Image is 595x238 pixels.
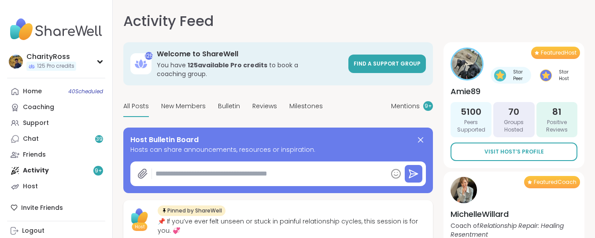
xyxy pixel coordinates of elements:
a: Coaching [7,99,105,115]
img: ShareWell [129,205,151,227]
img: MichelleWillard [451,177,477,203]
span: Featured Coach [534,179,577,186]
span: New Members [161,102,206,111]
span: 70 [508,106,519,118]
a: Visit Host’s Profile [451,143,577,161]
img: Amie89 [452,49,482,79]
span: Star Host [554,69,574,82]
span: 125 Pro credits [37,62,74,70]
span: Visit Host’s Profile [484,148,544,156]
h3: Welcome to ShareWell [157,49,343,59]
a: Support [7,115,105,131]
a: Host [7,179,105,194]
div: Pinned by ShareWell [158,205,225,216]
div: Coaching [23,103,54,112]
img: Star Peer [494,70,506,81]
span: 39 [96,135,103,143]
div: Support [23,119,49,128]
a: Chat39 [7,131,105,147]
span: Milestones [289,102,323,111]
span: 40 Scheduled [68,88,103,95]
span: 5100 [461,106,481,118]
span: Bulletin [218,102,240,111]
span: Featured Host [541,49,577,56]
span: Positive Reviews [540,119,574,134]
div: Host [23,182,38,191]
span: Groups Hosted [497,119,531,134]
span: Star Peer [508,69,528,82]
span: 9 + [425,103,432,110]
img: Star Host [540,70,552,81]
a: Home40Scheduled [7,84,105,99]
span: Mentions [391,102,420,111]
b: 125 available Pro credit s [188,61,267,70]
div: Invite Friends [7,200,105,216]
div: Friends [23,150,46,159]
div: Home [23,87,42,96]
span: Reviews [252,102,277,111]
span: All Posts [123,102,149,111]
img: ShareWell Nav Logo [7,14,105,45]
span: Host [135,223,145,230]
img: CharityRoss [9,55,23,69]
span: Host Bulletin Board [130,135,199,145]
h4: MichelleWillard [451,209,577,220]
div: CharityRoss [26,52,76,62]
div: 125 [145,52,153,60]
h4: Amie89 [451,86,577,97]
div: Chat [23,135,39,143]
a: Friends [7,147,105,163]
a: Find a support group [348,55,426,73]
span: 81 [552,106,562,118]
h3: You have to book a coaching group. [157,61,343,78]
div: Logout [22,227,44,235]
span: Peers Supported [454,119,488,134]
h1: Activity Feed [123,11,214,32]
span: Find a support group [354,60,421,67]
span: Hosts can share announcements, resources or inspiration. [130,145,426,154]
